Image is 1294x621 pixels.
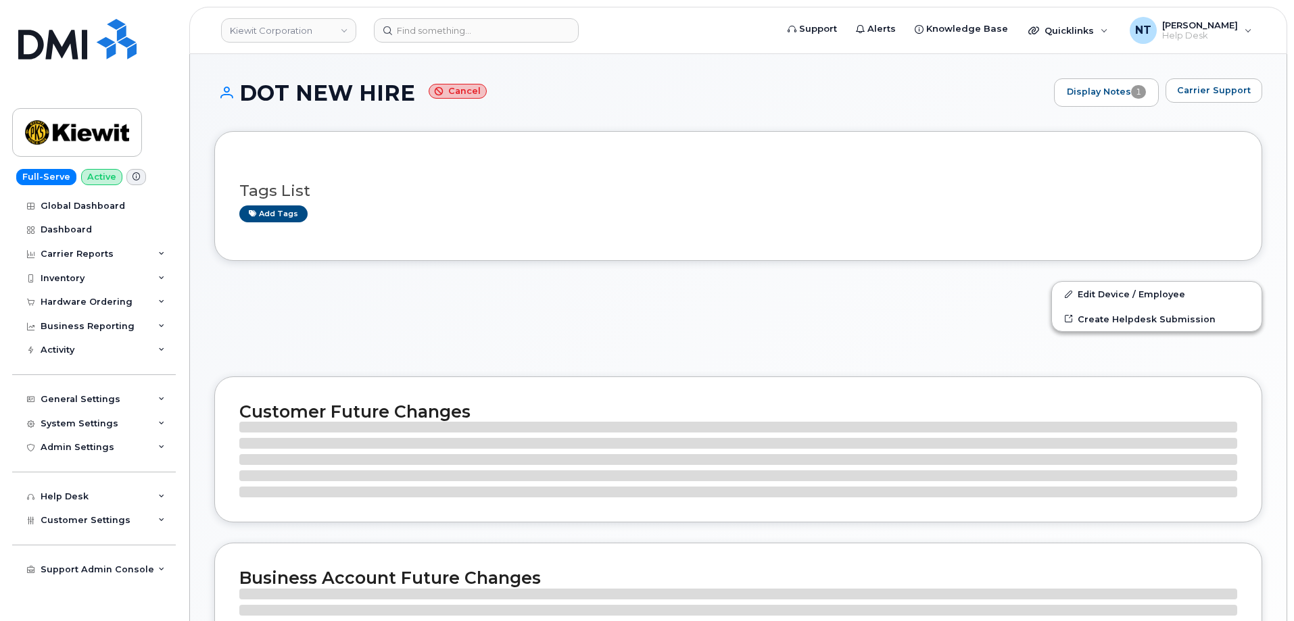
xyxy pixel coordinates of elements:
a: Add tags [239,205,308,222]
a: Create Helpdesk Submission [1052,307,1262,331]
h2: Customer Future Changes [239,401,1237,422]
a: Display Notes1 [1054,78,1159,107]
h1: DOT NEW HIRE [214,81,1047,105]
span: Carrier Support [1177,84,1251,97]
a: Edit Device / Employee [1052,282,1262,306]
small: Cancel [429,84,487,99]
h2: Business Account Future Changes [239,568,1237,588]
button: Carrier Support [1166,78,1262,103]
h3: Tags List [239,182,1237,199]
span: 1 [1131,85,1146,99]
